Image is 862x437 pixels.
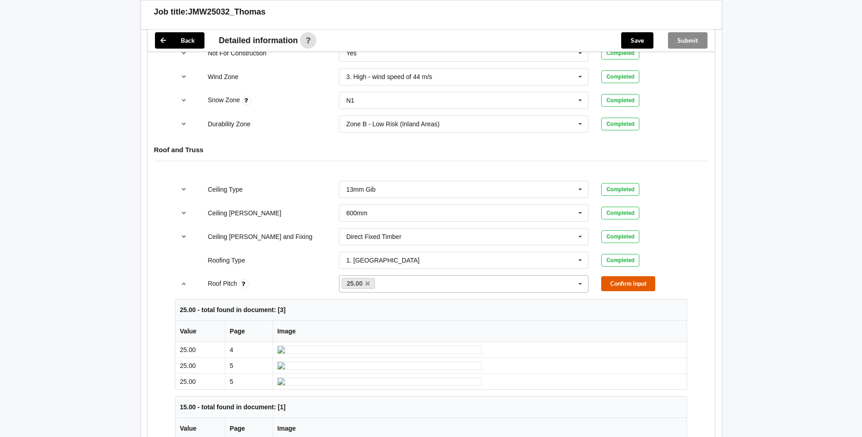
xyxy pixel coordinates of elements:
label: Ceiling Type [208,186,243,193]
div: Zone B - Low Risk (Inland Areas) [346,121,439,127]
button: reference-toggle [175,45,193,61]
div: Completed [601,183,639,196]
div: Direct Fixed Timber [346,233,401,240]
div: 3. High - wind speed of 44 m/s [346,74,432,80]
button: reference-toggle [175,92,193,109]
th: Value [175,321,225,342]
button: reference-toggle [175,69,193,85]
h3: Job title: [154,7,188,17]
th: Page [225,321,273,342]
label: Snow Zone [208,96,242,104]
span: Detailed information [219,36,298,45]
div: 13mm Gib [346,186,376,193]
button: reference-toggle [175,205,193,221]
div: N1 [346,97,354,104]
div: Completed [601,230,639,243]
td: 5 [225,373,273,389]
th: Image [273,321,687,342]
div: Completed [601,254,639,267]
label: Wind Zone [208,73,239,80]
div: 600mm [346,210,368,216]
td: 25.00 [175,342,225,358]
label: Roofing Type [208,257,245,264]
label: Roof Pitch [208,280,239,287]
img: ai_input-page5-RoofPitch-1-2.jpeg [277,377,482,386]
th: 15.00 - total found in document: [1] [175,397,687,418]
button: reference-toggle [175,276,193,292]
label: Ceiling [PERSON_NAME] and Fixing [208,233,312,240]
div: Completed [601,94,639,107]
button: reference-toggle [175,228,193,245]
label: Ceiling [PERSON_NAME] [208,209,281,217]
div: Completed [601,207,639,219]
button: Save [621,32,653,49]
div: Yes [346,50,357,56]
label: Not For Construction [208,50,266,57]
div: Completed [601,70,639,83]
a: 25.00 [342,278,375,289]
img: ai_input-page4-RoofPitch-1-0.jpeg [277,346,482,354]
td: 25.00 [175,358,225,373]
td: 4 [225,342,273,358]
td: 5 [225,358,273,373]
div: Completed [601,118,639,130]
h3: JMW25032_Thomas [188,7,266,17]
button: reference-toggle [175,181,193,198]
td: 25.00 [175,373,225,389]
button: reference-toggle [175,116,193,132]
h4: Roof and Truss [154,145,708,154]
button: Back [155,32,204,49]
label: Durability Zone [208,120,250,128]
div: 1. [GEOGRAPHIC_DATA] [346,257,419,263]
div: Completed [601,47,639,60]
button: Confirm input [601,276,655,291]
th: 25.00 - total found in document: [3] [175,299,687,321]
img: ai_input-page5-RoofPitch-1-1.jpeg [277,362,482,370]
